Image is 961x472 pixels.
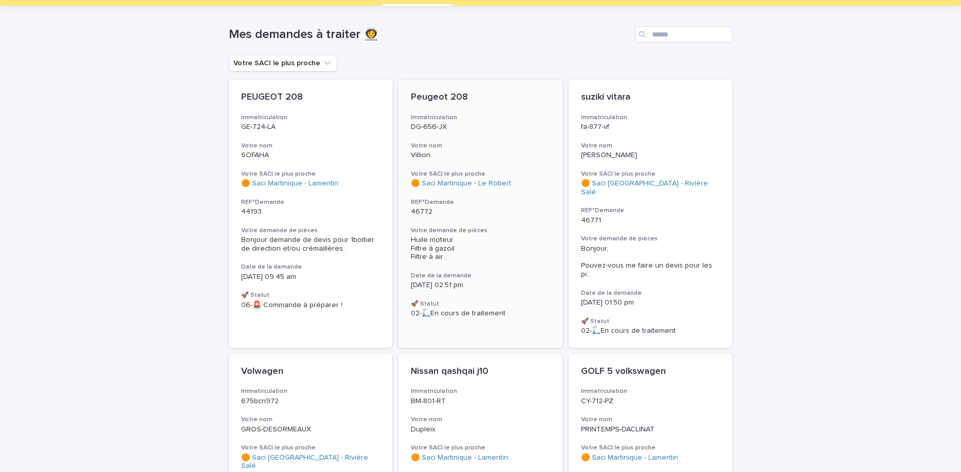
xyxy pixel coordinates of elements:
h3: REF°Demande [581,206,720,215]
a: Peugeot 208ImmatriculationDG-656-JXVotre nomVillionVotre SACI le plus proche🟠 Saci Martinique - L... [398,80,563,348]
h3: Date de la demande [581,289,720,297]
h3: 🚀 Statut [411,300,550,308]
p: 675bcn972 [241,397,380,406]
h3: Immatriculation [581,387,720,395]
h3: Votre nom [411,416,550,424]
h3: Votre SACI le plus proche [581,170,720,178]
div: Huile moteur Filtre à gazoil Filtre à air Filtre à huile Liquide de refroidissement [411,236,550,261]
p: CY-712-PZ [581,397,720,406]
input: Search [635,26,733,43]
a: 🟠 Saci Martinique - Lamentin [241,179,338,188]
h3: Votre SACI le plus proche [411,170,550,178]
p: Peugeot 208 [411,92,550,103]
h3: Votre SACI le plus proche [581,444,720,452]
p: 02-🛴En cours de traitement [411,309,550,318]
p: PRINTEMPS-DACLINAT [581,425,720,434]
button: Votre SACI le plus proche [229,55,337,71]
p: Dupleix [411,425,550,434]
h3: Votre nom [411,142,550,150]
h3: 🚀 Statut [241,291,380,299]
span: Huile moteur Filtre à gazoil Filtre à air ... [411,236,550,261]
p: Villion [411,151,550,160]
p: 06-🚨 Commande à préparer ! [241,301,380,310]
h3: Immatriculation [411,387,550,395]
h3: REF°Demande [241,198,380,206]
span: Bonjour, Pouvez-vous me faire un devis pour les pi ... [581,244,720,279]
p: 44193 [241,207,380,216]
h1: Mes demandes à traiter 👩‍🚀 [229,27,631,42]
p: fa-877-vf [581,123,720,131]
a: suziki vitaraImmatriculationfa-877-vfVotre nom[PERSON_NAME]Votre SACI le plus proche🟠 Saci [GEOGR... [569,80,733,348]
h3: Votre SACI le plus proche [411,444,550,452]
a: 🟠 Saci Martinique - Le Robert [411,179,511,188]
p: GOLF 5 volkswagen [581,366,720,377]
h3: Votre demande de pièces [411,226,550,235]
a: 🟠 Saci Martinique - Lamentin [581,454,678,462]
p: GROS-DESORMEAUX [241,425,380,434]
h3: Votre nom [241,142,380,150]
h3: Immatriculation [241,387,380,395]
h3: Votre nom [241,416,380,424]
a: PEUGEOT 208ImmatriculationGE-724-LAVotre nomSOFAHAVotre SACI le plus proche🟠 Saci Martinique - La... [229,80,393,348]
a: 🟠 Saci Martinique - Lamentin [411,454,508,462]
span: Bonjour demande de devis pour 1boitier de direction et/ou crémaillères . [241,236,376,252]
h3: Votre nom [581,416,720,424]
p: BM-801-RT [411,397,550,406]
p: [DATE] 02:51 pm [411,281,550,290]
h3: Votre SACI le plus proche [241,444,380,452]
p: DG-656-JX [411,123,550,131]
p: 46772 [411,207,550,216]
a: 🟠 Saci [GEOGRAPHIC_DATA] - Rivière Salé [241,454,380,471]
h3: Votre demande de pièces [581,235,720,243]
p: 02-🛴En cours de traitement [581,327,720,335]
h3: Date de la demande [241,263,380,271]
p: [DATE] 09:45 am [241,273,380,281]
p: [DATE] 01:50 pm [581,298,720,307]
a: 🟠 Saci [GEOGRAPHIC_DATA] - Rivière Salé [581,179,720,197]
p: Volwagen [241,366,380,377]
p: suziki vitara [581,92,720,103]
p: [PERSON_NAME] [581,151,720,160]
p: Nissan qashqai j10 [411,366,550,377]
h3: Immatriculation [241,114,380,122]
h3: Immatriculation [581,114,720,122]
div: Bonjour, Pouvez-vous me faire un devis pour les pieces suivantes Kit courroie et accessoires poul... [581,244,720,279]
h3: Date de la demande [411,272,550,280]
h3: Votre SACI le plus proche [241,170,380,178]
h3: Votre nom [581,142,720,150]
h3: REF°Demande [411,198,550,206]
h3: 🚀 Statut [581,317,720,326]
h3: Votre demande de pièces [241,226,380,235]
p: PEUGEOT 208 [241,92,380,103]
p: GE-724-LA [241,123,380,131]
h3: Immatriculation [411,114,550,122]
p: 46771 [581,216,720,225]
p: SOFAHA [241,151,380,160]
